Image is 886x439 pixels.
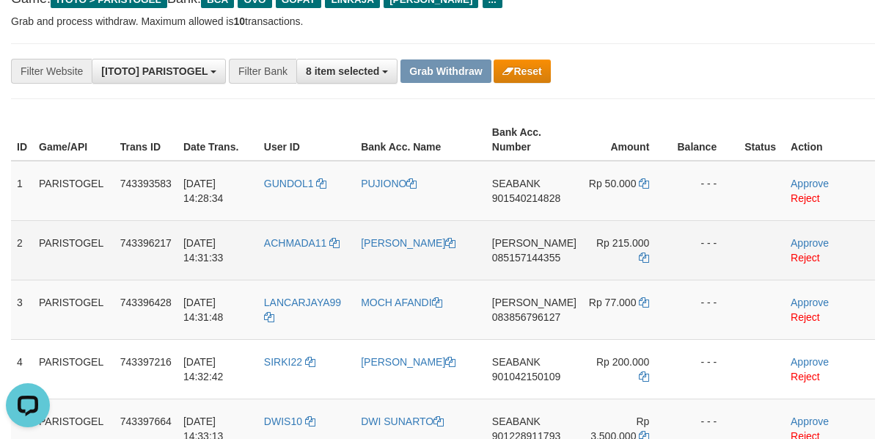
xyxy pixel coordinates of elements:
[791,371,820,382] a: Reject
[6,6,50,50] button: Open LiveChat chat widget
[120,297,172,308] span: 743396428
[400,59,491,83] button: Grab Withdraw
[671,280,739,339] td: - - -
[739,119,785,161] th: Status
[671,220,739,280] td: - - -
[264,356,315,368] a: SIRKI22
[296,59,398,84] button: 8 item selected
[494,59,550,83] button: Reset
[92,59,226,84] button: [ITOTO] PARISTOGEL
[492,416,541,427] span: SEABANK
[120,356,172,368] span: 743397216
[492,252,560,264] span: Copy 085157144355 to clipboard
[671,119,739,161] th: Balance
[791,297,829,308] a: Approve
[11,220,33,280] td: 2
[120,416,172,427] span: 743397664
[33,280,114,339] td: PARISTOGEL
[639,297,649,308] a: Copy 77000 to clipboard
[33,161,114,221] td: PARISTOGEL
[492,237,576,249] span: [PERSON_NAME]
[114,119,177,161] th: Trans ID
[361,416,444,427] a: DWI SUNARTO
[33,220,114,280] td: PARISTOGEL
[264,297,341,308] span: LANCARJAYA99
[791,192,820,204] a: Reject
[596,237,649,249] span: Rp 215.000
[183,237,224,264] span: [DATE] 14:31:33
[492,297,576,308] span: [PERSON_NAME]
[264,178,327,189] a: GUNDOL1
[183,178,224,204] span: [DATE] 14:28:34
[11,119,33,161] th: ID
[177,119,258,161] th: Date Trans.
[11,14,875,29] p: Grab and process withdraw. Maximum allowed is transactions.
[589,297,637,308] span: Rp 77.000
[492,371,560,382] span: Copy 901042150109 to clipboard
[120,237,172,249] span: 743396217
[33,339,114,399] td: PARISTOGEL
[33,119,114,161] th: Game/API
[264,416,302,427] span: DWIS10
[11,280,33,339] td: 3
[361,178,417,189] a: PUJIONO
[229,59,296,84] div: Filter Bank
[355,119,486,161] th: Bank Acc. Name
[233,15,245,27] strong: 10
[639,371,649,382] a: Copy 200000 to clipboard
[258,119,355,161] th: User ID
[183,356,224,382] span: [DATE] 14:32:42
[791,178,829,189] a: Approve
[361,297,442,308] a: MOCH AFANDI
[639,252,649,264] a: Copy 215000 to clipboard
[183,297,224,323] span: [DATE] 14:31:48
[264,178,314,189] span: GUNDOL1
[101,65,208,77] span: [ITOTO] PARISTOGEL
[582,119,671,161] th: Amount
[791,252,820,264] a: Reject
[791,311,820,323] a: Reject
[264,237,327,249] span: ACHMADA11
[671,161,739,221] td: - - -
[589,178,637,189] span: Rp 50.000
[264,356,302,368] span: SIRKI22
[264,297,341,323] a: LANCARJAYA99
[11,59,92,84] div: Filter Website
[596,356,649,368] span: Rp 200.000
[361,356,455,368] a: [PERSON_NAME]
[120,178,172,189] span: 743393583
[791,237,829,249] a: Approve
[671,339,739,399] td: - - -
[306,65,379,77] span: 8 item selected
[492,178,541,189] span: SEABANK
[264,416,315,427] a: DWIS10
[11,339,33,399] td: 4
[361,237,455,249] a: [PERSON_NAME]
[492,356,541,368] span: SEABANK
[264,237,340,249] a: ACHMADA11
[492,311,560,323] span: Copy 083856796127 to clipboard
[791,356,829,368] a: Approve
[492,192,560,204] span: Copy 901540214828 to clipboard
[639,178,649,189] a: Copy 50000 to clipboard
[791,416,829,427] a: Approve
[785,119,875,161] th: Action
[11,161,33,221] td: 1
[486,119,582,161] th: Bank Acc. Number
